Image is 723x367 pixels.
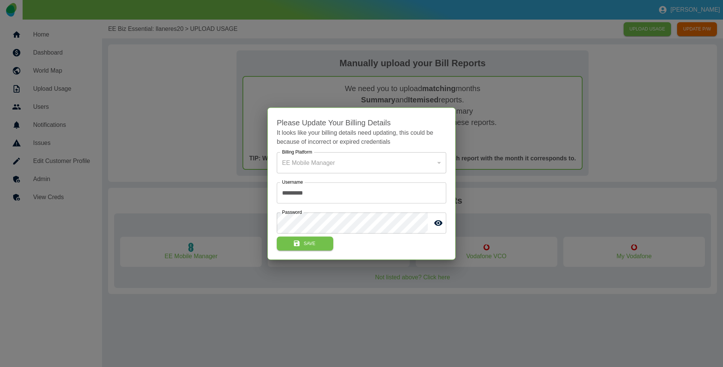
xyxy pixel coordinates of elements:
button: toggle password visibility [431,215,446,230]
h4: Please Update Your Billing Details [277,117,446,128]
div: EE Mobile Manager [277,152,446,173]
label: Username [282,179,303,185]
label: Password [282,209,302,215]
label: Billing Platform [282,149,312,155]
button: Save [277,236,333,250]
p: It looks like your billing details need updating, this could be because of incorrect or expired c... [277,128,446,146]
